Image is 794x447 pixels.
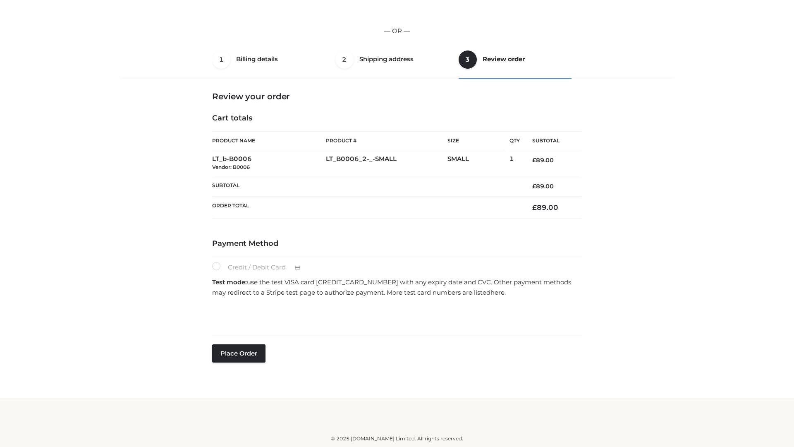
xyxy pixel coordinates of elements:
span: £ [532,156,536,164]
span: £ [532,203,537,211]
img: Credit / Debit Card [290,263,305,273]
bdi: 89.00 [532,156,554,164]
h3: Review your order [212,91,582,101]
td: 1 [509,150,520,176]
span: £ [532,183,536,190]
bdi: 89.00 [532,183,554,190]
th: Product # [326,131,447,150]
p: — OR — [123,26,671,36]
p: use the test VISA card [CREDIT_CARD_NUMBER] with any expiry date and CVC. Other payment methods m... [212,277,582,298]
a: here [490,288,505,296]
th: Subtotal [212,176,520,196]
h4: Cart totals [212,114,582,123]
th: Product Name [212,131,326,150]
iframe: Secure payment input frame [210,300,580,331]
td: SMALL [447,150,509,176]
button: Place order [212,344,265,363]
td: LT_b-B0006 [212,150,326,176]
small: Vendor: B0006 [212,164,250,170]
label: Credit / Debit Card [212,262,309,273]
bdi: 89.00 [532,203,558,211]
td: LT_B0006_2-_-SMALL [326,150,447,176]
th: Size [447,132,505,150]
strong: Test mode: [212,278,247,286]
div: © 2025 [DOMAIN_NAME] Limited. All rights reserved. [123,435,671,443]
th: Order Total [212,197,520,219]
th: Qty [509,131,520,150]
h4: Payment Method [212,239,582,248]
th: Subtotal [520,132,582,150]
